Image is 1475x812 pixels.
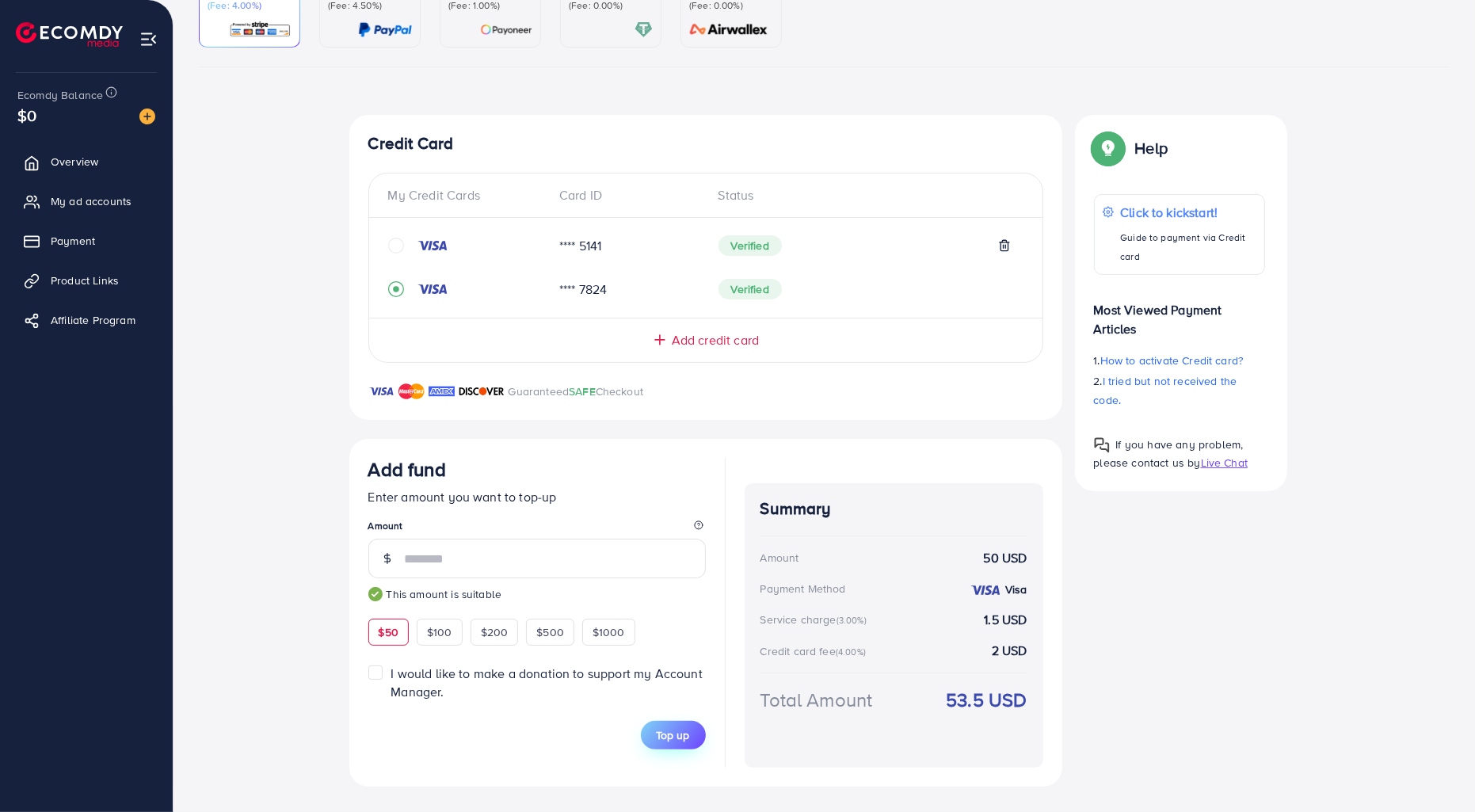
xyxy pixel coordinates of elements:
[379,624,398,640] span: $50
[718,235,782,256] span: Verified
[593,624,625,640] span: $1000
[51,154,98,170] span: Overview
[760,581,846,597] div: Payment Method
[51,273,119,288] span: Product Links
[1094,351,1265,370] p: 1.
[388,281,404,297] svg: record circle
[358,21,412,39] img: card
[718,279,782,299] span: Verified
[17,87,103,103] span: Ecomdy Balance
[760,686,873,714] div: Total Amount
[480,21,532,39] img: card
[635,21,653,39] img: card
[229,21,292,39] img: card
[509,382,644,401] p: Guaranteed Checkout
[569,383,596,399] span: SAFE
[1135,139,1168,158] p: Help
[391,665,702,700] span: I would like to make a donation to support my Account Manager.
[417,283,448,295] img: credit
[760,643,871,659] div: Credit card fee
[417,239,448,252] img: credit
[1094,373,1237,408] span: I tried but not received the code.
[536,624,564,640] span: $500
[1094,436,1244,471] span: If you have any problem, please contact us by
[1201,455,1248,471] span: Live Chat
[459,382,505,401] img: brand
[684,21,773,39] img: card
[368,458,446,481] h3: Add fund
[388,238,404,254] svg: circle
[368,487,706,506] p: Enter amount you want to top-up
[481,624,509,640] span: $200
[139,30,158,48] img: menu
[970,584,1001,597] img: credit
[992,642,1027,660] strong: 2 USD
[17,104,36,127] span: $0
[1120,203,1256,222] p: Click to kickstart!
[12,304,161,336] a: Affiliate Program
[1005,581,1027,597] strong: Visa
[388,186,547,204] div: My Credit Cards
[139,109,155,124] img: image
[429,382,455,401] img: brand
[836,646,866,658] small: (4.00%)
[657,727,690,743] span: Top up
[984,549,1027,567] strong: 50 USD
[760,499,1027,519] h4: Summary
[368,587,383,601] img: guide
[1408,741,1463,800] iframe: Chat
[641,721,706,749] button: Top up
[547,186,706,204] div: Card ID
[51,312,135,328] span: Affiliate Program
[368,519,706,539] legend: Amount
[760,612,871,627] div: Service charge
[1094,134,1122,162] img: Popup guide
[837,614,867,627] small: (3.00%)
[368,586,706,602] small: This amount is suitable
[368,382,394,401] img: brand
[427,624,452,640] span: $100
[12,225,161,257] a: Payment
[1094,437,1110,453] img: Popup guide
[760,550,799,566] div: Amount
[51,233,95,249] span: Payment
[1120,228,1256,266] p: Guide to payment via Credit card
[984,611,1027,629] strong: 1.5 USD
[1094,288,1265,338] p: Most Viewed Payment Articles
[398,382,425,401] img: brand
[368,134,1043,154] h4: Credit Card
[706,186,1023,204] div: Status
[12,265,161,296] a: Product Links
[946,686,1027,714] strong: 53.5 USD
[12,185,161,217] a: My ad accounts
[12,146,161,177] a: Overview
[1100,353,1243,368] span: How to activate Credit card?
[1094,372,1265,410] p: 2.
[51,193,131,209] span: My ad accounts
[672,331,759,349] span: Add credit card
[16,22,123,47] img: logo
